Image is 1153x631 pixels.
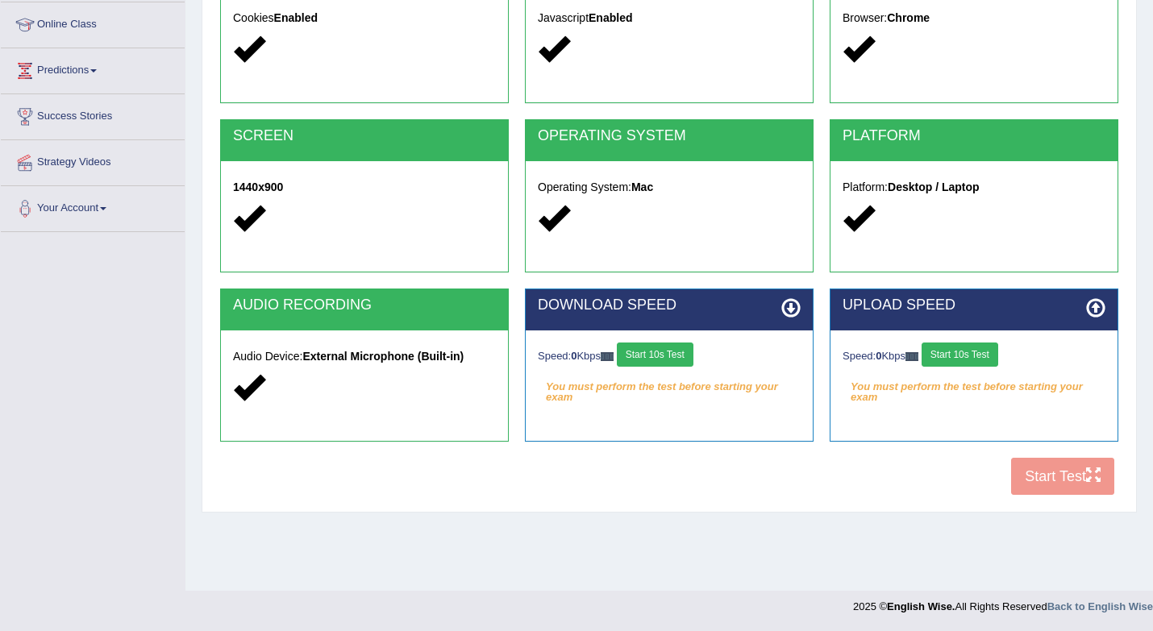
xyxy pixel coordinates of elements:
button: Start 10s Test [617,342,693,367]
h2: UPLOAD SPEED [843,297,1105,313]
div: 2025 © All Rights Reserved [853,591,1153,614]
strong: Desktop / Laptop [888,181,980,193]
a: Back to English Wise [1047,600,1153,612]
a: Success Stories [1,94,185,135]
a: Strategy Videos [1,140,185,181]
div: Speed: Kbps [538,342,801,371]
div: Speed: Kbps [843,342,1105,371]
img: ajax-loader-fb-connection.gif [601,352,614,361]
strong: Enabled [589,11,632,24]
h2: PLATFORM [843,128,1105,144]
h5: Operating System: [538,181,801,193]
h2: DOWNLOAD SPEED [538,297,801,313]
strong: 1440x900 [233,181,283,193]
em: You must perform the test before starting your exam [843,375,1105,399]
h2: SCREEN [233,128,496,144]
h5: Cookies [233,12,496,24]
strong: 0 [876,350,881,362]
h5: Platform: [843,181,1105,193]
img: ajax-loader-fb-connection.gif [905,352,918,361]
a: Online Class [1,2,185,43]
strong: Mac [631,181,653,193]
strong: Chrome [887,11,930,24]
h2: OPERATING SYSTEM [538,128,801,144]
a: Your Account [1,186,185,226]
strong: 0 [571,350,576,362]
strong: English Wise. [887,600,955,612]
button: Start 10s Test [922,342,998,367]
strong: External Microphone (Built-in) [302,350,464,363]
h5: Browser: [843,12,1105,24]
h5: Audio Device: [233,351,496,363]
strong: Enabled [274,11,318,24]
h2: AUDIO RECORDING [233,297,496,313]
h5: Javascript [538,12,801,24]
em: You must perform the test before starting your exam [538,375,801,399]
a: Predictions [1,48,185,89]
